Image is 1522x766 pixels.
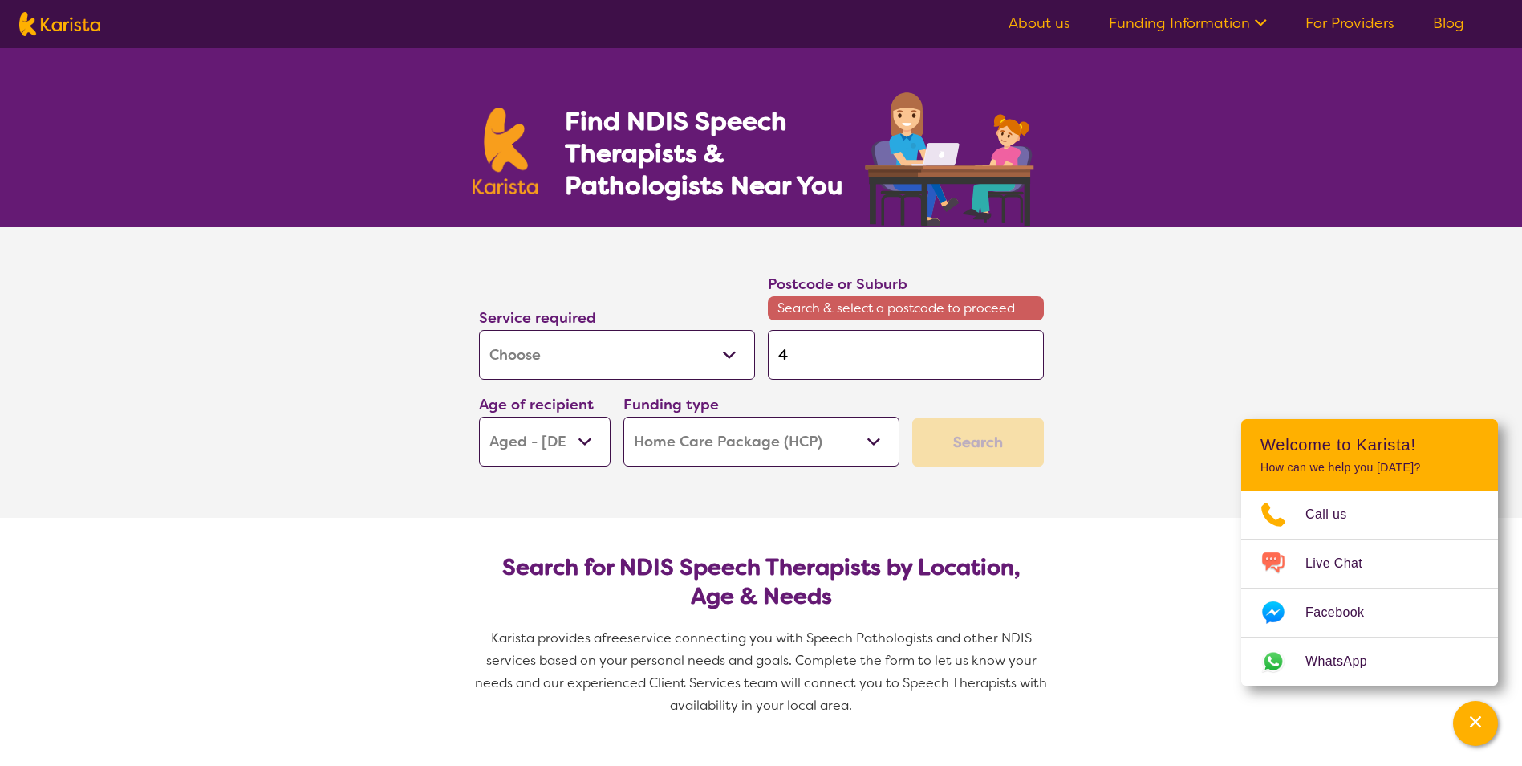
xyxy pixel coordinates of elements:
label: Postcode or Suburb [768,275,907,294]
span: WhatsApp [1305,650,1386,674]
span: Live Chat [1305,552,1382,576]
h1: Find NDIS Speech Therapists & Pathologists Near You [565,105,862,202]
a: Blog [1433,14,1464,33]
span: free [602,630,627,646]
a: About us [1009,14,1070,33]
a: For Providers [1305,14,1394,33]
button: Channel Menu [1453,701,1498,746]
label: Age of recipient [479,395,594,414]
h2: Welcome to Karista! [1260,435,1479,454]
ul: Choose channel [1241,491,1498,686]
span: Search & select a postcode to proceed [768,296,1044,320]
label: Funding type [623,395,719,414]
a: Funding Information [1109,14,1267,33]
img: Karista logo [19,12,100,36]
label: Service required [479,308,596,328]
img: Karista logo [473,108,538,194]
a: Web link opens in a new tab. [1241,638,1498,686]
input: Type [768,330,1044,380]
span: Facebook [1305,601,1383,625]
img: speech-therapy [852,87,1050,227]
h2: Search for NDIS Speech Therapists by Location, Age & Needs [492,553,1031,611]
span: Karista provides a [491,630,602,646]
span: service connecting you with Speech Pathologists and other NDIS services based on your personal ne... [475,630,1050,714]
p: How can we help you [DATE]? [1260,461,1479,475]
div: Channel Menu [1241,419,1498,686]
span: Call us [1305,503,1366,527]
